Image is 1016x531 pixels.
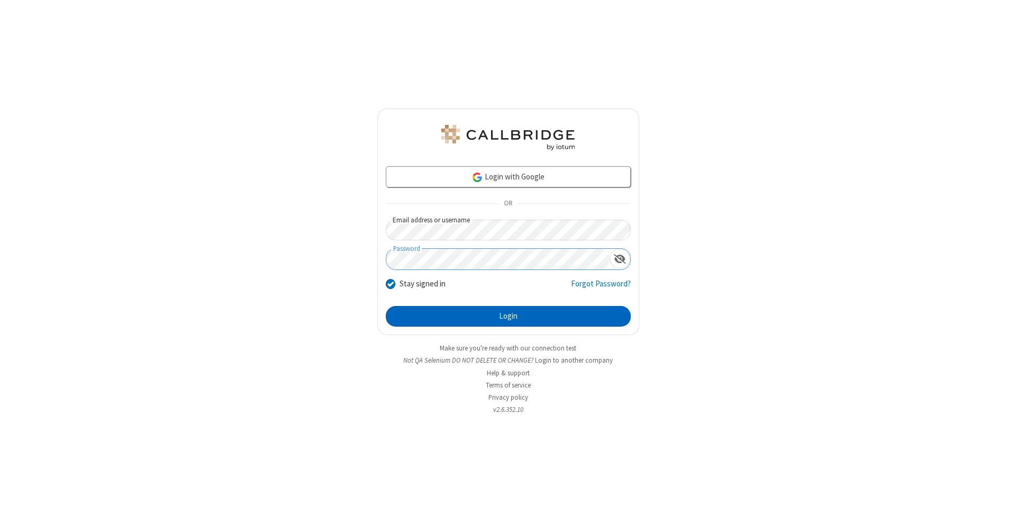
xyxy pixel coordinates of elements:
[488,393,528,402] a: Privacy policy
[439,125,577,150] img: QA Selenium DO NOT DELETE OR CHANGE
[487,368,530,377] a: Help & support
[386,166,631,187] a: Login with Google
[440,344,576,353] a: Make sure you're ready with our connection test
[377,355,639,365] li: Not QA Selenium DO NOT DELETE OR CHANGE?
[500,196,516,211] span: OR
[386,306,631,327] button: Login
[471,172,483,183] img: google-icon.png
[535,355,613,365] button: Login to another company
[571,278,631,298] a: Forgot Password?
[386,249,610,269] input: Password
[400,278,446,290] label: Stay signed in
[386,220,631,240] input: Email address or username
[610,249,630,268] div: Show password
[486,381,531,390] a: Terms of service
[377,404,639,415] li: v2.6.352.10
